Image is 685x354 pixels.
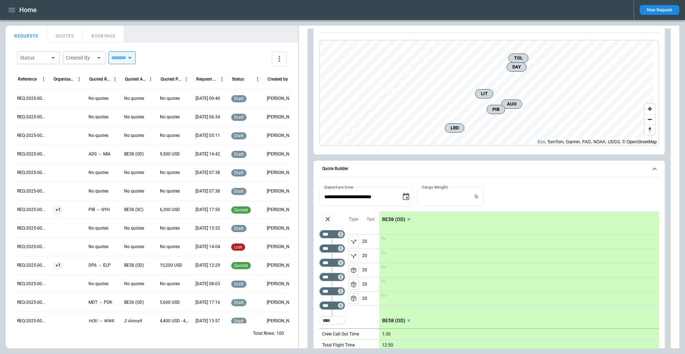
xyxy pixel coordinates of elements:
[475,194,478,200] p: lb
[160,244,180,250] p: No quotes
[88,244,108,250] p: No quotes
[196,244,220,250] p: 08/22/2025 14:04
[267,207,297,213] p: Allen Maki
[348,265,359,276] span: Type of sector
[267,151,297,157] p: Allen Maki
[538,139,545,144] a: Esri
[196,299,220,306] p: 08/19/2025 17:16
[448,124,461,132] span: LRD
[160,151,180,157] p: 9,500 USD
[17,170,47,176] p: REQ-2025-000260
[196,77,217,82] div: Request Created At (UTC-05:00)
[267,133,297,139] p: George O'Bryan
[319,287,345,296] div: Too short
[232,77,244,82] div: Status
[88,188,108,194] p: No quotes
[146,75,155,84] button: Quoted Aircraft column menu
[124,151,144,157] p: BE58 (OD)
[124,114,144,120] p: No quotes
[348,251,359,261] button: left aligned
[267,225,297,231] p: Ben Gundermann
[88,170,108,176] p: No quotes
[233,96,245,101] span: draft
[645,104,655,114] button: Zoom in
[319,316,345,325] div: Too short
[399,190,413,204] button: Choose date, selected date is Aug 30, 2025
[66,54,94,61] div: Created By
[160,281,180,287] p: No quotes
[319,273,345,281] div: Too short
[196,114,220,120] p: 08/27/2025 06:34
[17,188,47,194] p: REQ-2025-000259
[478,90,490,97] span: LIT
[510,63,523,71] span: DAY
[233,245,244,250] span: lost
[350,267,357,274] span: package_2
[53,256,64,275] span: +1
[233,152,245,157] span: draft
[88,281,108,287] p: No quotes
[124,96,144,102] p: No quotes
[17,281,47,287] p: REQ-2025-000254
[348,251,359,261] span: Type of sector
[125,77,146,82] div: Quoted Aircraft
[319,258,345,267] div: Too short
[362,249,379,263] p: 20
[349,216,358,222] p: Type
[124,188,144,194] p: No quotes
[367,216,375,222] p: Taxi
[160,207,180,213] p: 6,300 USD
[350,295,357,302] span: package_2
[348,279,359,290] span: Type of sector
[267,244,297,250] p: Ben Gundermann
[348,279,359,290] button: left aligned
[233,263,249,268] span: quoted
[160,114,180,120] p: No quotes
[233,189,245,194] span: draft
[160,262,182,268] p: 10,200 USD
[47,26,83,43] button: QUOTES
[504,101,519,108] span: AUO
[196,170,220,176] p: 08/26/2025 07:38
[267,262,297,268] p: Ben Gundermann
[645,124,655,135] button: Reset bearing to north
[640,5,679,15] button: New Request
[17,151,47,157] p: REQ-2025-000261
[17,299,47,306] p: REQ-2025-000253
[267,188,297,194] p: George O'Bryan
[88,96,108,102] p: No quotes
[322,342,355,348] p: Total Flight Time
[267,299,297,306] p: Allen Maki
[160,96,180,102] p: No quotes
[39,75,48,84] button: Reference column menu
[348,236,359,247] button: left aligned
[124,207,143,213] p: BE58 (SC)
[160,133,180,139] p: No quotes
[324,184,354,190] label: Departure time
[362,277,379,291] p: 20
[267,114,297,120] p: George O'Bryan
[233,282,245,287] span: draft
[217,75,227,84] button: Request Created At (UTC-05:00) column menu
[196,133,220,139] p: 08/27/2025 05:11
[348,293,359,304] span: Type of sector
[362,263,379,277] p: 20
[322,166,348,171] h6: Quote Builder
[233,207,249,212] span: quoted
[196,151,220,157] p: 08/26/2025 14:42
[319,230,345,238] div: Not found
[160,170,180,176] p: No quotes
[320,40,653,146] canvas: Map
[196,281,220,287] p: 08/22/2025 08:03
[512,55,525,62] span: TOL
[88,299,112,306] p: MDT → PDK
[124,170,144,176] p: No quotes
[124,244,144,250] p: No quotes
[182,75,191,84] button: Quoted Price column menu
[54,77,75,82] div: Organisation
[17,207,47,213] p: REQ-2025-000258
[233,115,245,120] span: draft
[196,188,220,194] p: 08/26/2025 07:38
[17,133,47,139] p: REQ-2025-000262
[233,226,245,231] span: draft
